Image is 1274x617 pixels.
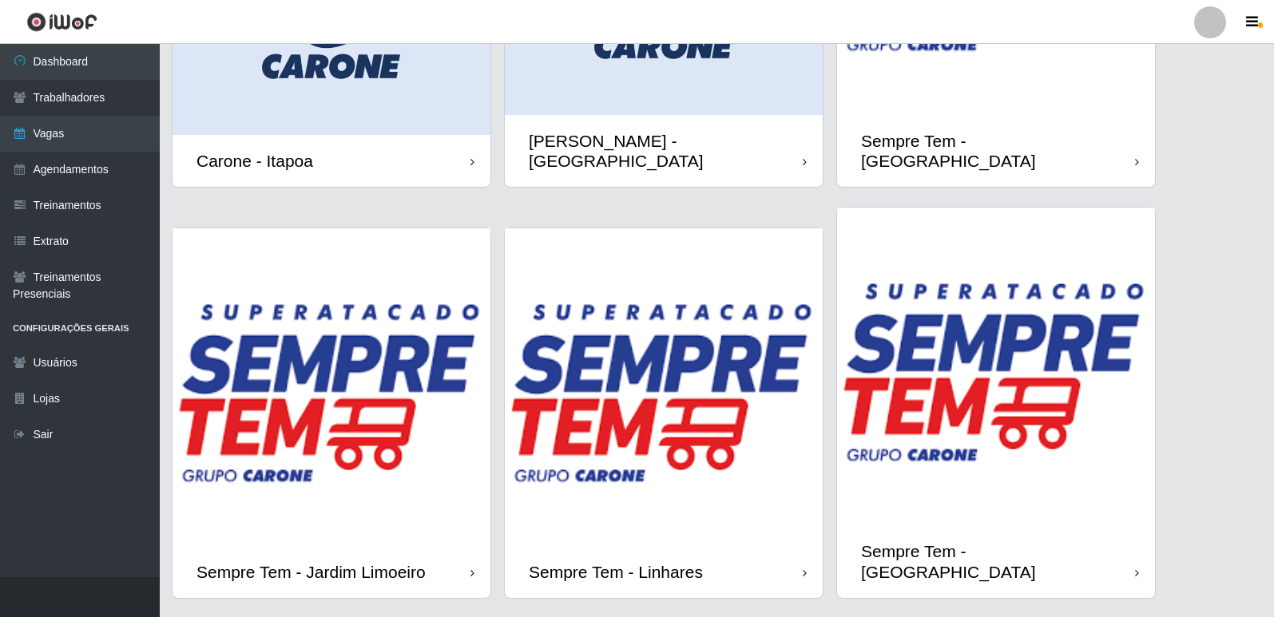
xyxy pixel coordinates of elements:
div: [PERSON_NAME] - [GEOGRAPHIC_DATA] [529,131,803,171]
a: Sempre Tem - Jardim Limoeiro [173,228,490,598]
img: cardImg [173,228,490,546]
div: Sempre Tem - Jardim Limoeiro [196,562,426,582]
div: Sempre Tem - Linhares [529,562,703,582]
img: cardImg [837,208,1155,525]
a: Sempre Tem - [GEOGRAPHIC_DATA] [837,208,1155,597]
div: Sempre Tem - [GEOGRAPHIC_DATA] [861,131,1135,171]
a: Sempre Tem - Linhares [505,228,823,598]
div: Carone - Itapoa [196,151,313,171]
img: cardImg [505,228,823,546]
div: Sempre Tem - [GEOGRAPHIC_DATA] [861,541,1135,581]
img: CoreUI Logo [26,12,97,32]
